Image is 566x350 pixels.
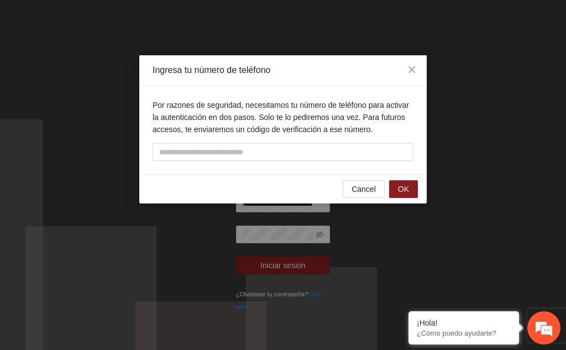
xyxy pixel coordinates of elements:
p: ¿Cómo puedo ayudarte? [417,329,511,337]
button: Close [397,55,427,85]
button: Cancel [343,180,385,198]
span: close [407,65,416,74]
div: ¡Hola! [417,318,511,327]
p: Por razones de seguridad, necesitamos tu número de teléfono para activar la autenticación en dos ... [153,99,413,135]
div: Ingresa tu número de teléfono [153,64,413,76]
button: OK [389,180,418,198]
span: OK [398,183,409,195]
span: Cancel [352,183,376,195]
